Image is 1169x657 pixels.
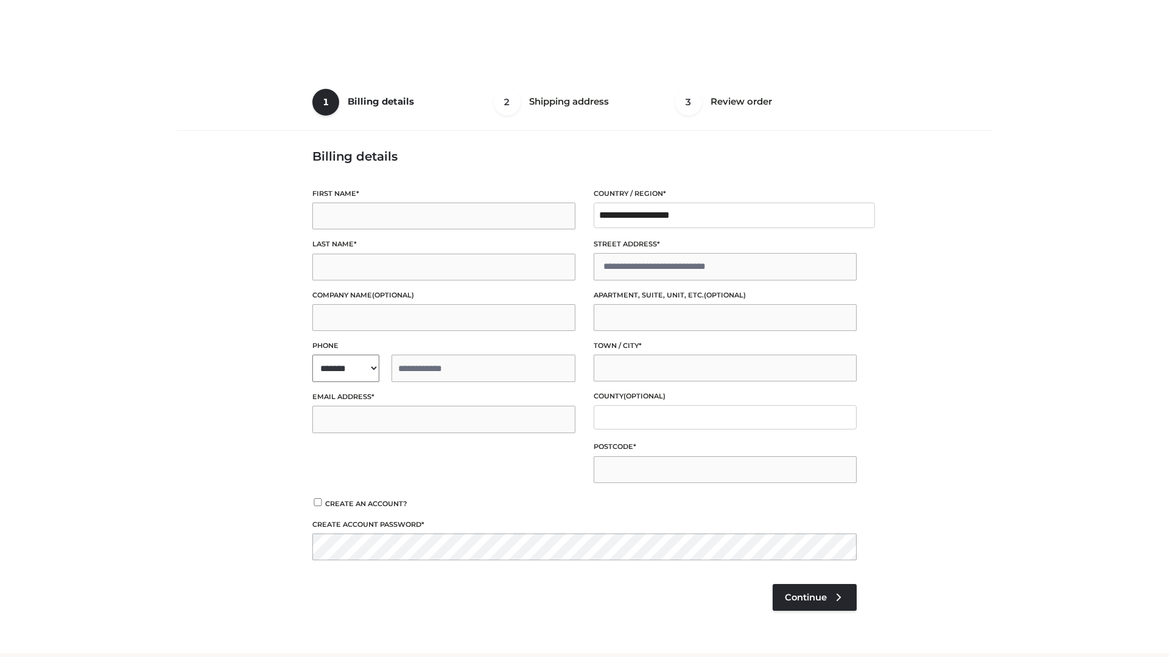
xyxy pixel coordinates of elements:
label: Last name [312,238,575,250]
label: Company name [312,290,575,301]
label: County [594,391,857,402]
span: Continue [785,592,827,603]
span: Review order [711,96,772,107]
span: 3 [675,89,702,116]
label: Apartment, suite, unit, etc. [594,290,857,301]
label: Street address [594,238,857,250]
label: Country / Region [594,188,857,200]
label: Phone [312,340,575,352]
span: (optional) [372,291,414,299]
span: Create an account? [325,499,407,508]
span: (optional) [704,291,746,299]
input: Create an account? [312,498,323,506]
label: Email address [312,391,575,403]
span: 2 [494,89,521,116]
h3: Billing details [312,149,857,164]
span: Shipping address [529,96,609,107]
a: Continue [773,584,857,611]
label: Postcode [594,441,857,453]
span: Billing details [348,96,414,107]
span: 1 [312,89,339,116]
label: Town / City [594,340,857,352]
span: (optional) [623,392,665,400]
label: First name [312,188,575,200]
label: Create account password [312,519,857,530]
